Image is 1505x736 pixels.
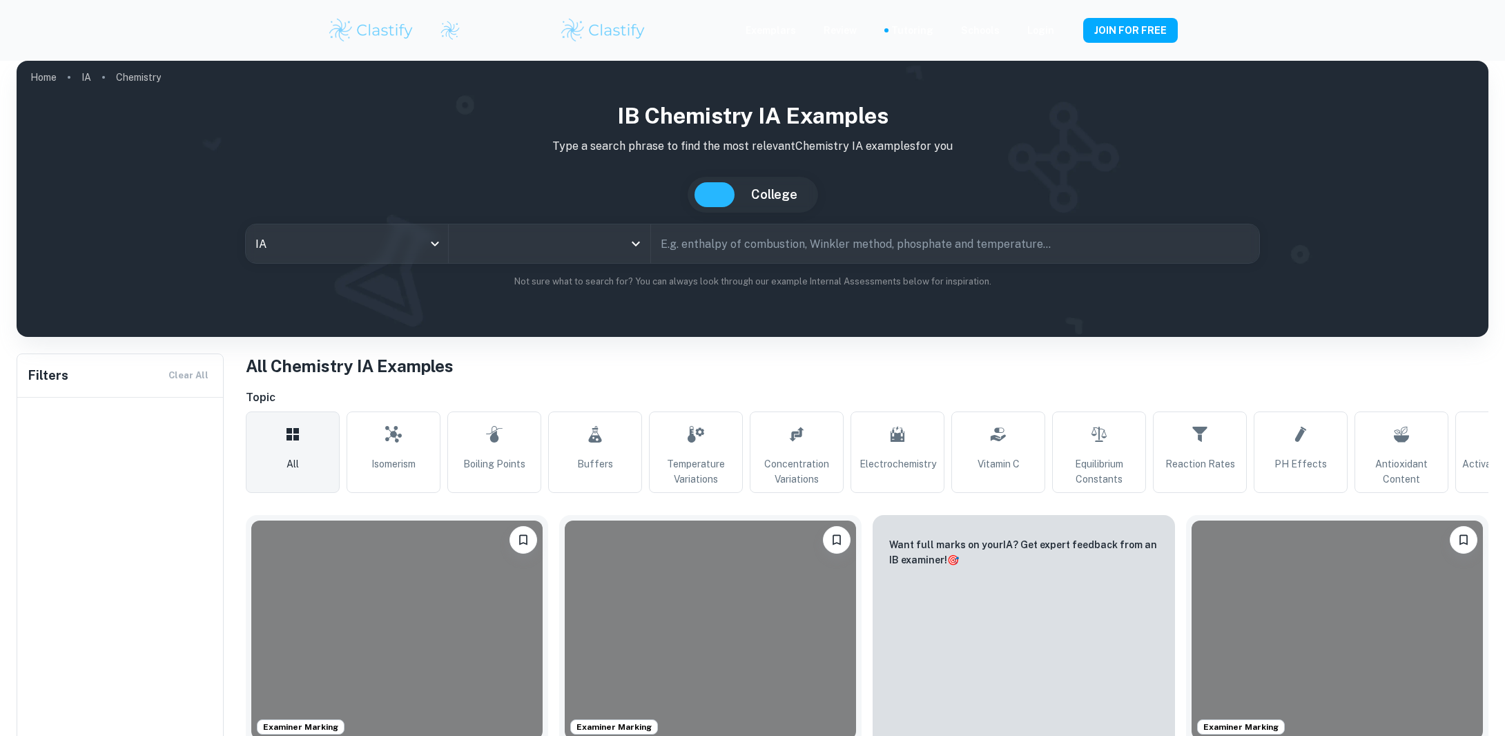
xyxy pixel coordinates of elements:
a: Schools [961,23,1000,38]
button: Please log in to bookmark exemplars [1450,526,1477,554]
button: College [737,182,811,207]
span: Reaction Rates [1165,456,1235,472]
button: Please log in to bookmark exemplars [823,526,851,554]
button: Help and Feedback [1065,27,1072,34]
span: Concentration Variations [756,456,837,487]
img: Clastify logo [327,17,415,44]
span: Antioxidant Content [1361,456,1442,487]
a: IA [81,68,91,87]
h6: Filters [28,366,68,385]
span: Temperature Variations [655,456,737,487]
span: Examiner Marking [1198,721,1284,733]
h1: All Chemistry IA Examples [246,354,1488,378]
p: Want full marks on your IA ? Get expert feedback from an IB examiner! [889,537,1158,568]
span: Boiling Points [463,456,525,472]
p: Chemistry [116,70,161,85]
span: Vitamin C [978,456,1020,472]
div: IA [246,224,448,263]
h1: IB Chemistry IA examples [28,99,1477,133]
img: Clastify logo [440,20,460,41]
p: Not sure what to search for? You can always look through our example Internal Assessments below f... [28,275,1477,289]
h6: Topic [246,389,1488,406]
span: pH Effects [1274,456,1327,472]
span: Isomerism [371,456,416,472]
span: Examiner Marking [258,721,344,733]
p: Exemplars [746,23,796,38]
p: Review [824,23,857,38]
span: 🎯 [947,554,959,565]
span: Electrochemistry [860,456,936,472]
span: All [287,456,299,472]
button: JOIN FOR FREE [1083,18,1178,43]
a: Tutoring [891,23,933,38]
a: Home [30,68,57,87]
button: IB [695,182,735,207]
span: Examiner Marking [571,721,657,733]
button: Please log in to bookmark exemplars [509,526,537,554]
a: Clastify logo [431,20,460,41]
img: profile cover [17,61,1488,337]
span: Buffers [577,456,613,472]
input: E.g. enthalpy of combustion, Winkler method, phosphate and temperature... [651,224,1233,263]
p: Type a search phrase to find the most relevant Chemistry IA examples for you [28,138,1477,155]
span: Equilibrium Constants [1058,456,1140,487]
button: Open [626,234,645,253]
button: Search [1239,238,1250,249]
a: Login [1027,23,1054,38]
img: Clastify logo [559,17,647,44]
